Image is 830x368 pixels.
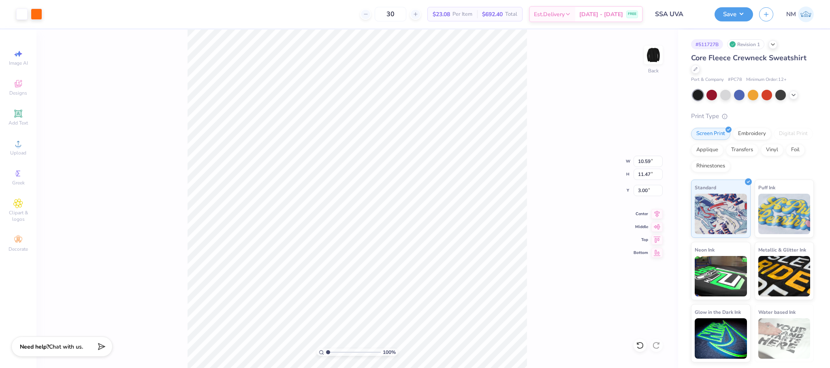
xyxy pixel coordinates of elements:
[758,183,775,192] span: Puff Ink
[579,10,623,19] span: [DATE] - [DATE]
[758,256,811,296] img: Metallic & Glitter Ink
[9,60,28,66] span: Image AI
[12,180,25,186] span: Greek
[715,7,753,21] button: Save
[433,10,450,19] span: $23.08
[733,128,771,140] div: Embroidery
[758,318,811,359] img: Water based Ink
[9,120,28,126] span: Add Text
[786,144,805,156] div: Foil
[534,10,565,19] span: Est. Delivery
[645,47,661,63] img: Back
[634,250,648,256] span: Bottom
[375,7,406,21] input: – –
[695,194,747,234] img: Standard
[758,194,811,234] img: Puff Ink
[634,224,648,230] span: Middle
[383,349,396,356] span: 100 %
[648,67,659,74] div: Back
[786,6,814,22] a: NM
[726,144,758,156] div: Transfers
[628,11,636,17] span: FREE
[798,6,814,22] img: Naina Mehta
[695,308,741,316] span: Glow in the Dark Ink
[786,10,796,19] span: NM
[695,245,715,254] span: Neon Ink
[727,39,764,49] div: Revision 1
[10,150,26,156] span: Upload
[691,128,730,140] div: Screen Print
[452,10,472,19] span: Per Item
[691,53,807,63] span: Core Fleece Crewneck Sweatshirt
[9,90,27,96] span: Designs
[691,160,730,172] div: Rhinestones
[695,183,716,192] span: Standard
[695,318,747,359] img: Glow in the Dark Ink
[20,343,49,351] strong: Need help?
[691,144,723,156] div: Applique
[758,308,796,316] span: Water based Ink
[695,256,747,296] img: Neon Ink
[691,76,724,83] span: Port & Company
[49,343,83,351] span: Chat with us.
[758,245,806,254] span: Metallic & Glitter Ink
[634,237,648,243] span: Top
[482,10,503,19] span: $692.40
[774,128,813,140] div: Digital Print
[9,246,28,252] span: Decorate
[505,10,517,19] span: Total
[691,39,723,49] div: # 511727B
[746,76,787,83] span: Minimum Order: 12 +
[634,211,648,217] span: Center
[691,112,814,121] div: Print Type
[649,6,708,22] input: Untitled Design
[4,209,32,222] span: Clipart & logos
[761,144,783,156] div: Vinyl
[728,76,742,83] span: # PC78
